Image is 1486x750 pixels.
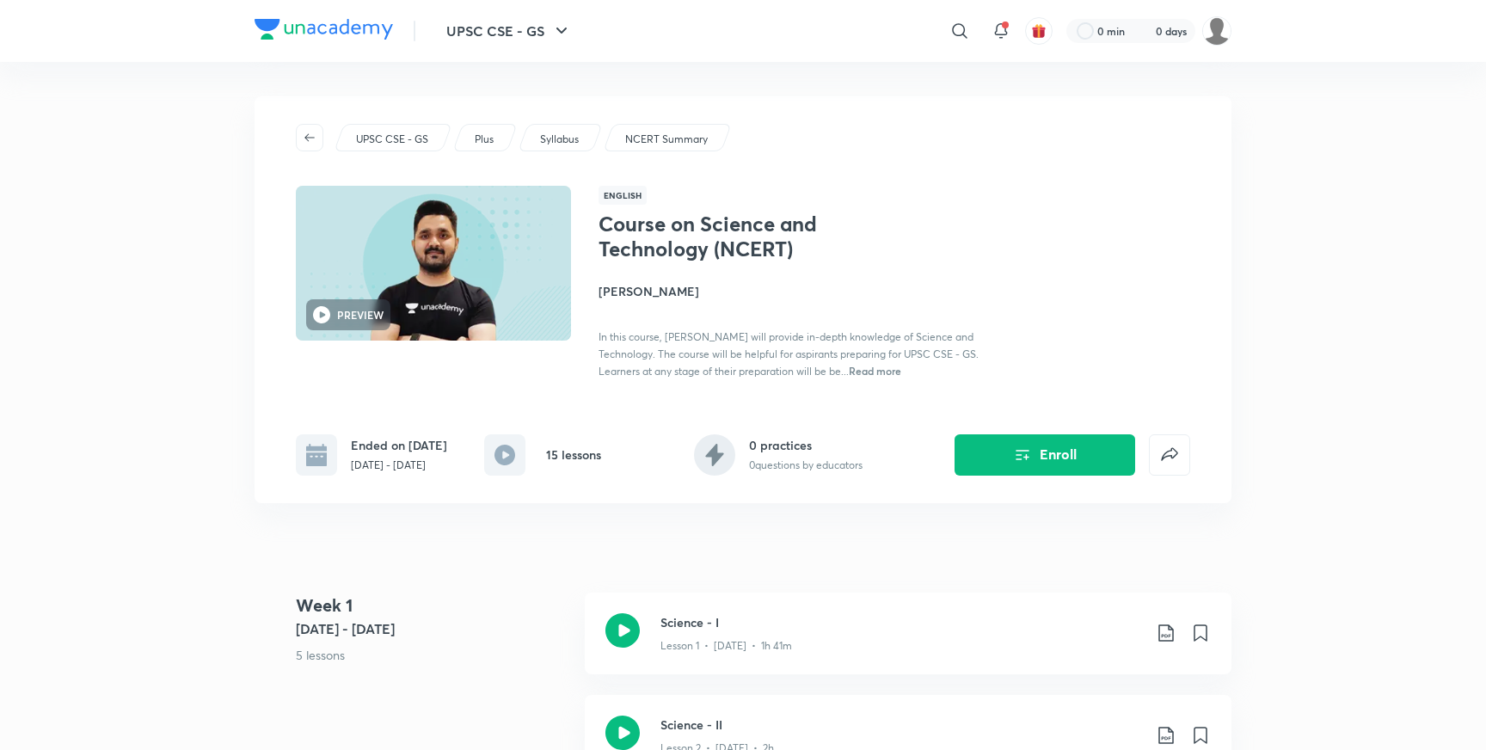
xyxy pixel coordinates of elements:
p: Lesson 1 • [DATE] • 1h 41m [660,638,792,654]
h6: 15 lessons [546,446,601,464]
button: avatar [1025,17,1053,45]
img: Ajit [1202,16,1231,46]
button: false [1149,434,1190,476]
img: Company Logo [255,19,393,40]
h4: [PERSON_NAME] [599,282,984,300]
h1: Course on Science and Technology (NCERT) [599,212,880,261]
p: Plus [475,132,494,147]
a: Syllabus [537,132,582,147]
img: avatar [1031,23,1047,39]
a: Plus [472,132,497,147]
p: 5 lessons [296,646,571,664]
img: Thumbnail [293,184,574,342]
p: 0 questions by educators [749,458,863,473]
span: English [599,186,647,205]
h6: 0 practices [749,436,863,454]
h4: Week 1 [296,593,571,618]
a: Science - ILesson 1 • [DATE] • 1h 41m [585,593,1231,695]
span: In this course, [PERSON_NAME] will provide in-depth knowledge of Science and Technology. The cour... [599,330,979,378]
h3: Science - I [660,613,1142,631]
a: Company Logo [255,19,393,44]
button: Enroll [955,434,1135,476]
img: streak [1135,22,1152,40]
h5: [DATE] - [DATE] [296,618,571,639]
span: Read more [849,364,901,378]
h3: Science - II [660,716,1142,734]
h6: Ended on [DATE] [351,436,447,454]
button: UPSC CSE - GS [436,14,582,48]
a: UPSC CSE - GS [353,132,432,147]
p: UPSC CSE - GS [356,132,428,147]
p: [DATE] - [DATE] [351,458,447,473]
a: NCERT Summary [623,132,711,147]
p: NCERT Summary [625,132,708,147]
p: Syllabus [540,132,579,147]
h6: PREVIEW [337,307,384,323]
